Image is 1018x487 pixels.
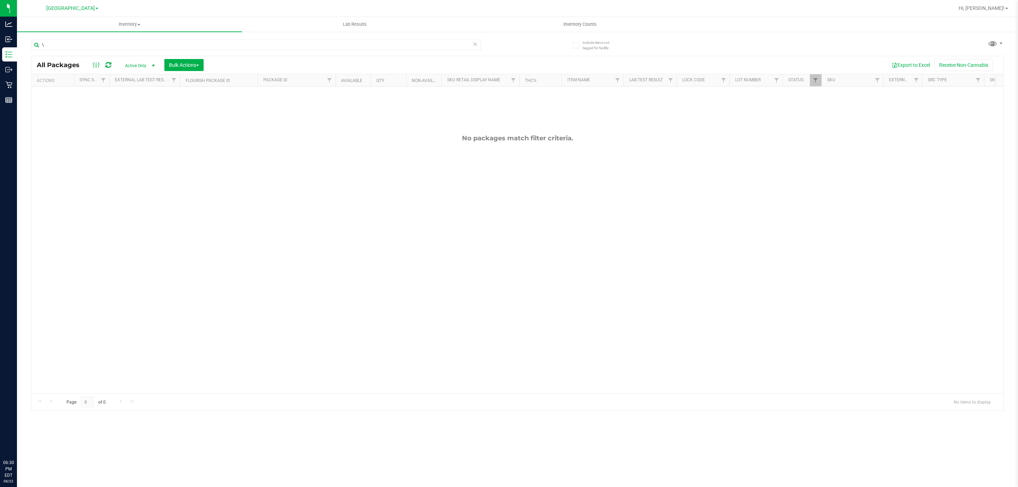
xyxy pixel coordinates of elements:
a: Filter [98,74,109,86]
a: Lock Code [682,77,705,82]
iframe: Resource center unread badge [21,429,29,438]
button: Bulk Actions [164,59,204,71]
a: Filter [810,74,821,86]
a: SKU [827,77,835,82]
a: Filter [972,74,984,86]
a: Filter [718,74,730,86]
p: 06:30 PM EDT [3,459,14,479]
a: Lot Number [735,77,761,82]
a: Src Type [928,77,947,82]
inline-svg: Outbound [5,66,12,73]
span: All Packages [37,61,87,69]
span: No items to display [948,397,996,407]
a: External/Internal [889,77,931,82]
a: Filter [665,74,677,86]
a: Qty [376,78,384,83]
button: Receive Non-Cannabis [935,59,993,71]
span: Include items not tagged for facility [583,40,618,51]
span: Bulk Actions [169,62,199,68]
p: 08/22 [3,479,14,484]
a: Sync Status [80,77,107,82]
a: Lab Test Result [629,77,663,82]
a: Item Name [567,77,590,82]
inline-svg: Retail [5,81,12,88]
button: Export to Excel [887,59,935,71]
a: Available [341,78,362,83]
span: Inventory Counts [554,21,606,28]
a: Sku Retail Display Name [447,77,500,82]
a: Non-Available [412,78,443,83]
a: Lab Results [242,17,467,32]
inline-svg: Inbound [5,36,12,43]
a: Filter [612,74,624,86]
a: THC% [525,78,537,83]
inline-svg: Analytics [5,20,12,28]
div: No packages match filter criteria. [31,134,1004,142]
a: Filter [771,74,783,86]
span: Hi, [PERSON_NAME]! [959,5,1005,11]
a: Filter [168,74,180,86]
span: Lab Results [333,21,376,28]
a: Filter [911,74,922,86]
div: Actions [37,78,71,83]
a: Filter [508,74,519,86]
a: Status [788,77,803,82]
a: Filter [324,74,335,86]
a: External Lab Test Result [115,77,170,82]
inline-svg: Reports [5,96,12,104]
a: Inventory [17,17,242,32]
a: Inventory Counts [467,17,692,32]
span: Clear [473,40,478,49]
span: Inventory [17,21,242,28]
span: [GEOGRAPHIC_DATA] [46,5,95,11]
a: Package ID [263,77,287,82]
a: Flourish Package ID [186,78,230,83]
a: SKU Name [990,77,1011,82]
a: Filter [872,74,883,86]
inline-svg: Inventory [5,51,12,58]
span: Page of 0 [60,397,111,407]
input: Search Package ID, Item Name, SKU, Lot or Part Number... [31,40,481,50]
iframe: Resource center [7,430,28,452]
